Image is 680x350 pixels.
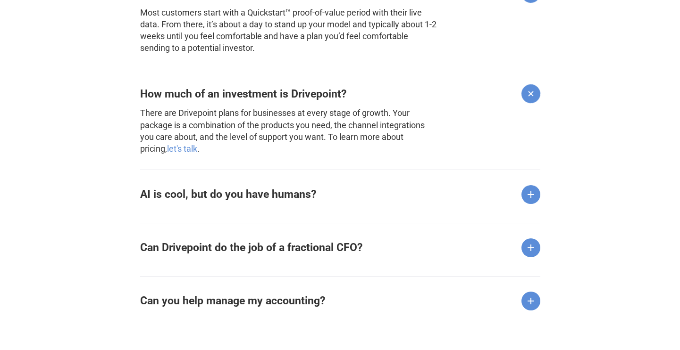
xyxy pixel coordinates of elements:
strong: Can you help manage my accounting? [140,294,325,307]
strong: AI is cool, but do you have humans? [140,188,316,201]
a: let's talk [167,144,197,154]
strong: How much of an investment is Drivepoint? [140,88,346,100]
p: There are Drivepoint plans for businesses at every stage of growth. Your package is a combination... [140,107,438,155]
strong: Can Drivepoint do the job of a fractional CFO? [140,241,362,254]
iframe: Chat Widget [510,241,680,350]
p: Most customers start with a Quickstart™ proof-of-value period with their live data. From there, i... [140,7,438,54]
